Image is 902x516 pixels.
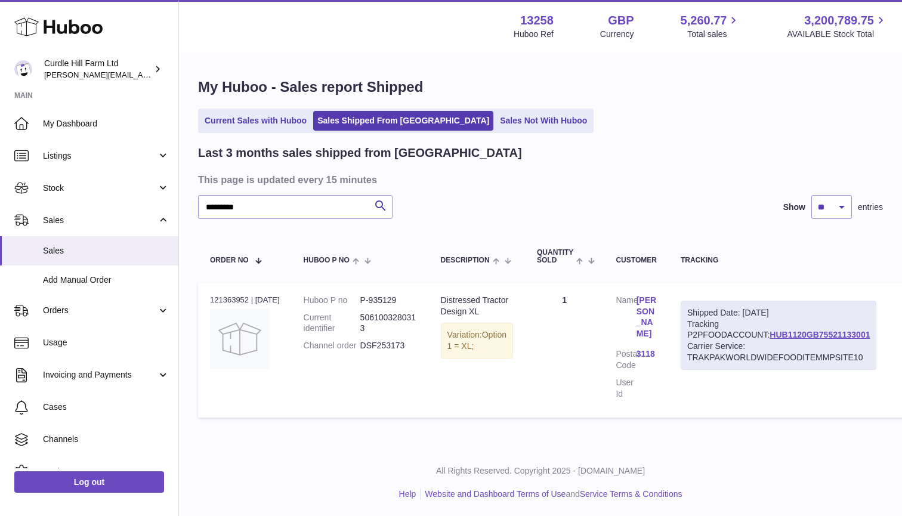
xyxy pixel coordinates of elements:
[687,307,870,319] div: Shipped Date: [DATE]
[681,13,727,29] span: 5,260.77
[44,58,152,81] div: Curdle Hill Farm Ltd
[580,489,682,499] a: Service Terms & Conditions
[496,111,591,131] a: Sales Not With Huboo
[43,369,157,381] span: Invoicing and Payments
[304,295,360,306] dt: Huboo P no
[687,29,740,40] span: Total sales
[858,202,883,213] span: entries
[43,118,169,129] span: My Dashboard
[43,401,169,413] span: Cases
[210,295,280,305] div: 121363952 | [DATE]
[681,13,741,40] a: 5,260.77 Total sales
[14,60,32,78] img: charlotte@diddlysquatfarmshop.com
[787,29,888,40] span: AVAILABLE Stock Total
[304,340,360,351] dt: Channel order
[441,295,513,317] div: Distressed Tractor Design XL
[681,257,877,264] div: Tracking
[525,283,604,418] td: 1
[441,257,490,264] span: Description
[44,70,239,79] span: [PERSON_NAME][EMAIL_ADDRESS][DOMAIN_NAME]
[637,295,657,340] a: [PERSON_NAME]
[514,29,554,40] div: Huboo Ref
[200,111,311,131] a: Current Sales with Huboo
[425,489,566,499] a: Website and Dashboard Terms of Use
[43,305,157,316] span: Orders
[43,434,169,445] span: Channels
[770,330,870,339] a: HUB1120GB75521133001
[189,465,892,477] p: All Rights Reserved. Copyright 2025 - [DOMAIN_NAME]
[360,340,417,351] dd: DSF253173
[313,111,493,131] a: Sales Shipped From [GEOGRAPHIC_DATA]
[608,13,634,29] strong: GBP
[421,489,682,500] li: and
[198,78,883,97] h1: My Huboo - Sales report Shipped
[210,309,270,369] img: no-photo.jpg
[687,341,870,363] div: Carrier Service: TRAKPAKWORLDWIDEFOODITEMMPSITE10
[537,249,573,264] span: Quantity Sold
[43,150,157,162] span: Listings
[360,312,417,335] dd: 5061003280313
[637,348,657,360] a: 3118
[43,245,169,257] span: Sales
[304,312,360,335] dt: Current identifier
[360,295,417,306] dd: P-935129
[43,466,169,477] span: Settings
[616,348,636,371] dt: Postal Code
[304,257,350,264] span: Huboo P no
[43,183,157,194] span: Stock
[616,377,636,400] dt: User Id
[43,274,169,286] span: Add Manual Order
[616,295,636,343] dt: Name
[787,13,888,40] a: 3,200,789.75 AVAILABLE Stock Total
[616,257,656,264] div: Customer
[43,215,157,226] span: Sales
[520,13,554,29] strong: 13258
[198,145,522,161] h2: Last 3 months sales shipped from [GEOGRAPHIC_DATA]
[210,257,249,264] span: Order No
[681,301,877,370] div: Tracking P2PFOODACCOUNT:
[14,471,164,493] a: Log out
[804,13,874,29] span: 3,200,789.75
[783,202,805,213] label: Show
[441,323,513,359] div: Variation:
[600,29,634,40] div: Currency
[399,489,416,499] a: Help
[198,173,880,186] h3: This page is updated every 15 minutes
[43,337,169,348] span: Usage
